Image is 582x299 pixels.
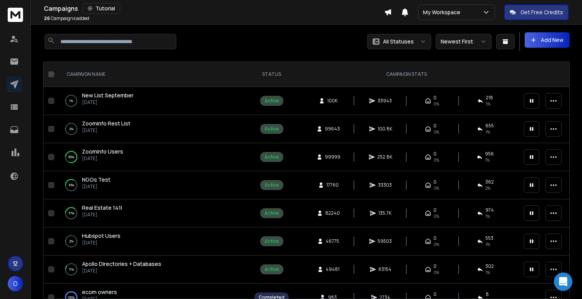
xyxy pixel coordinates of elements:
span: 0% [433,101,439,107]
span: 49481 [326,266,339,272]
p: [DATE] [82,212,122,218]
div: Active [264,126,279,132]
div: Active [264,210,279,216]
td: 1%New List September[DATE] [57,87,250,115]
a: Real Estate 141l [82,204,122,212]
p: [DATE] [82,155,123,162]
p: [DATE] [82,127,130,134]
span: 33943 [378,98,392,104]
td: 33%NGOs Test[DATE] [57,171,250,199]
p: [DATE] [82,99,134,105]
td: 80%Zoominfo Users[DATE] [57,143,250,171]
td: 11%Apollo Directories + Databases[DATE] [57,256,250,284]
span: 99999 [325,154,340,160]
span: 0 [433,151,436,157]
p: [DATE] [82,268,161,274]
span: 1 % [485,213,490,219]
span: 2 % [485,185,490,191]
td: 37%Real Estate 141l[DATE] [57,199,250,227]
span: 46775 [326,238,339,244]
p: Campaigns added [44,15,89,22]
div: Active [264,98,279,104]
span: 33303 [378,182,392,188]
div: Active [264,154,279,160]
span: 362 [485,179,494,185]
p: [DATE] [82,240,120,246]
span: 0 [433,207,436,213]
span: 63154 [378,266,391,272]
span: 59503 [378,238,392,244]
span: 0 [433,179,436,185]
td: 2%Hubspot Users[DATE] [57,227,250,256]
span: 655 [485,123,494,129]
td: 2%Zoominfo Rest List[DATE] [57,115,250,143]
span: 0% [433,241,439,247]
span: 0 [433,235,436,241]
span: 82240 [325,210,340,216]
button: Get Free Credits [504,5,569,20]
span: 100K [327,98,338,104]
a: Hubspot Users [82,232,120,240]
span: 1 % [485,157,490,163]
div: Active [264,238,279,244]
button: Tutorial [83,3,120,14]
button: Add New [525,32,570,48]
p: All Statuses [383,38,414,45]
div: Open Intercom Messenger [554,272,572,291]
span: 1 % [485,241,490,247]
button: O [8,276,23,291]
span: 0 [433,95,436,101]
p: [DATE] [82,184,110,190]
div: Active [264,182,279,188]
a: New List September [82,92,134,99]
span: 0 [433,123,436,129]
span: 100.8K [378,126,392,132]
span: 0% [433,157,439,163]
span: NGOs Test [82,176,110,183]
div: Campaigns [44,3,384,14]
a: Zoominfo Rest List [82,120,130,127]
span: 956 [485,151,494,157]
span: 553 [485,235,493,241]
span: Hubspot Users [82,232,120,239]
a: ecom owners [82,288,117,296]
p: 33 % [69,181,74,189]
a: NGOs Test [82,176,110,184]
span: 17760 [326,182,339,188]
span: 135.7K [378,210,391,216]
span: 0% [433,213,439,219]
span: 0% [433,269,439,276]
p: 2 % [69,125,74,133]
th: STATUS [250,62,293,87]
th: CAMPAIGN STATS [293,62,519,87]
p: Get Free Credits [520,8,563,16]
p: 11 % [69,266,74,273]
th: CAMPAIGN NAME [57,62,250,87]
span: 8 [486,291,489,297]
p: 37 % [69,209,74,217]
span: Zoominfo Users [82,148,123,155]
span: 99643 [325,126,340,132]
p: 2 % [69,237,74,245]
span: 0% [433,129,439,135]
span: 1 % [485,129,490,135]
a: Apollo Directories + Databases [82,260,161,268]
span: 302 [485,263,494,269]
span: 1 % [485,269,490,276]
div: Active [264,266,279,272]
p: 80 % [69,153,74,161]
span: 218 [486,95,493,101]
span: 0% [433,185,439,191]
button: Newest First [436,34,492,49]
p: 1 % [69,97,73,105]
span: 1 % [486,101,490,107]
span: 26 [44,15,50,22]
span: 974 [485,207,494,213]
span: 252.8K [377,154,392,160]
span: 0 [433,291,436,297]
